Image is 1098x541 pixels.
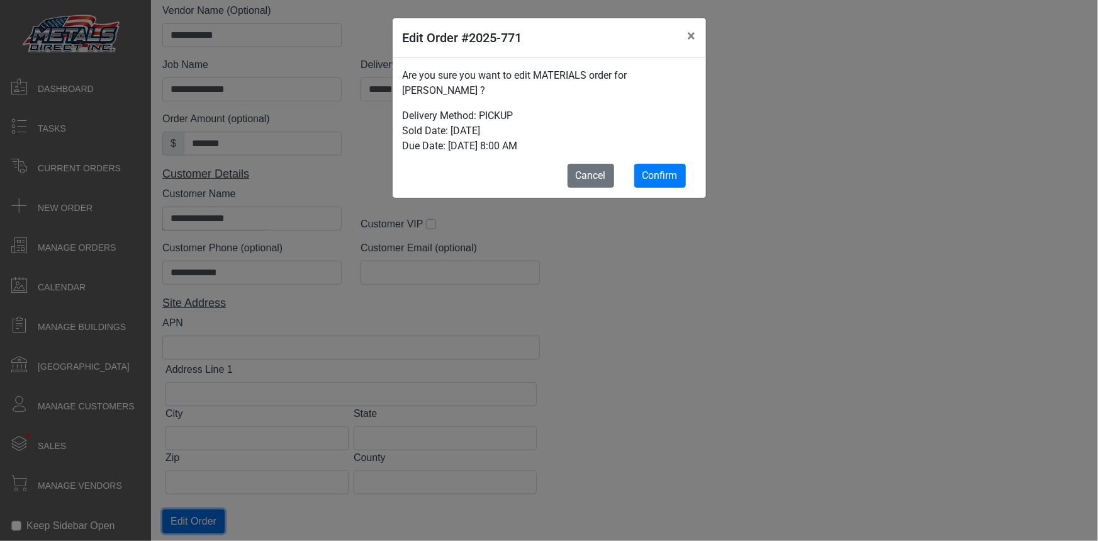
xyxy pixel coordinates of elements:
button: Confirm [634,164,686,188]
button: Cancel [568,164,614,188]
p: Are you sure you want to edit MATERIALS order for [PERSON_NAME] ? [403,68,696,98]
span: Confirm [642,169,678,181]
p: Delivery Method: PICKUP Sold Date: [DATE] Due Date: [DATE] 8:00 AM [403,108,696,154]
button: Close [678,18,706,54]
h5: Edit Order #2025-771 [403,28,522,47]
